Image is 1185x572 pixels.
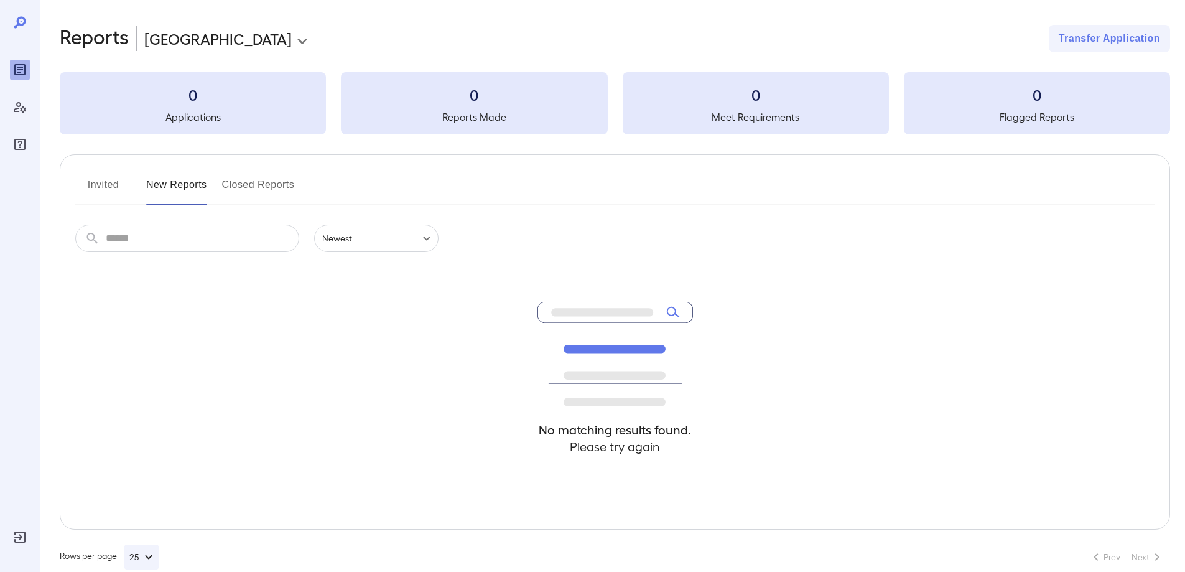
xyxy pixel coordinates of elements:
button: 25 [124,545,159,570]
h5: Reports Made [341,110,607,124]
h4: Please try again [537,438,693,455]
button: Invited [75,175,131,205]
div: Manage Users [10,97,30,117]
h3: 0 [60,85,326,105]
h3: 0 [341,85,607,105]
summary: 0Applications0Reports Made0Meet Requirements0Flagged Reports [60,72,1170,134]
div: Rows per page [60,545,159,570]
h3: 0 [623,85,889,105]
h2: Reports [60,25,129,52]
button: Transfer Application [1049,25,1170,52]
div: Newest [314,225,439,252]
button: New Reports [146,175,207,205]
button: Closed Reports [222,175,295,205]
p: [GEOGRAPHIC_DATA] [144,29,292,49]
h5: Meet Requirements [623,110,889,124]
h5: Flagged Reports [904,110,1170,124]
div: Log Out [10,527,30,547]
h4: No matching results found. [537,421,693,438]
h5: Applications [60,110,326,124]
h3: 0 [904,85,1170,105]
div: Reports [10,60,30,80]
nav: pagination navigation [1083,547,1170,567]
div: FAQ [10,134,30,154]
